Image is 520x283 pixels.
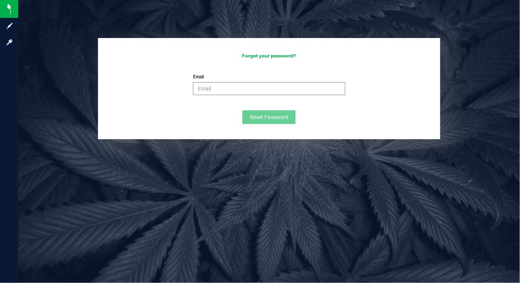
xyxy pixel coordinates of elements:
label: Email [193,73,204,80]
h3: Forgot your password? [106,53,433,58]
span: Reset Password [250,114,288,120]
inline-svg: Sign up [6,22,13,30]
input: Email [193,82,345,95]
button: Reset Password [242,110,296,124]
inline-svg: Log in [6,38,13,46]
